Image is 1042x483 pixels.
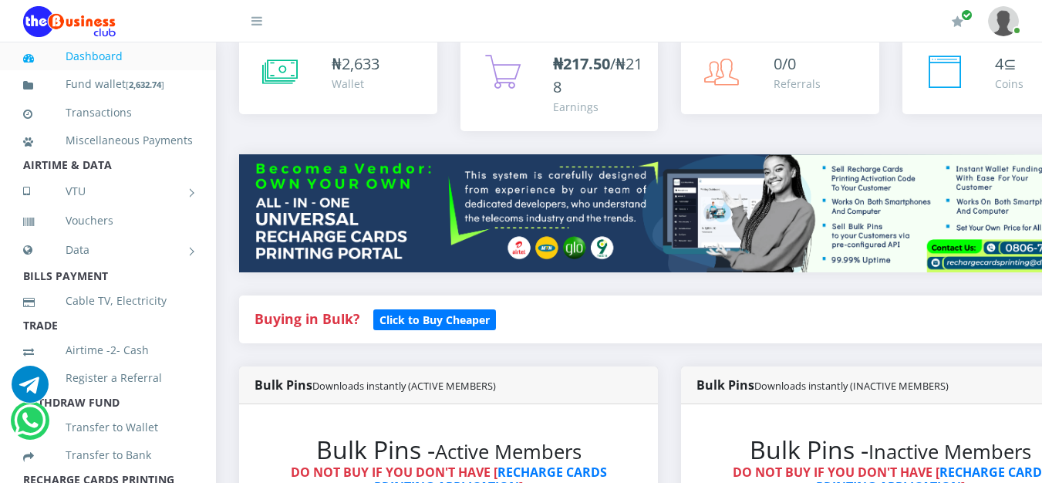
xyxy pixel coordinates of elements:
div: Coins [995,76,1023,92]
span: Renew/Upgrade Subscription [961,9,973,21]
a: ₦2,633 Wallet [239,37,437,114]
strong: Buying in Bulk? [255,309,359,328]
strong: Bulk Pins [255,377,496,393]
small: Inactive Members [868,438,1031,465]
a: Transactions [23,95,193,130]
b: Click to Buy Cheaper [379,312,490,327]
small: Downloads instantly (INACTIVE MEMBERS) [754,379,949,393]
b: 2,632.74 [129,79,161,90]
a: Airtime -2- Cash [23,333,193,368]
a: Miscellaneous Payments [23,123,193,158]
small: Active Members [435,438,582,465]
img: User [988,6,1019,36]
div: Referrals [774,76,821,92]
div: Earnings [553,99,643,115]
a: ₦217.50/₦218 Earnings [460,37,659,131]
span: 0/0 [774,53,796,74]
strong: Bulk Pins [696,377,949,393]
a: Transfer to Bank [23,437,193,473]
a: Fund wallet[2,632.74] [23,66,193,103]
a: Register a Referral [23,360,193,396]
a: Cable TV, Electricity [23,283,193,319]
div: ₦ [332,52,379,76]
a: 0/0 Referrals [681,37,879,114]
h2: Bulk Pins - [270,435,627,464]
div: Wallet [332,76,379,92]
a: Click to Buy Cheaper [373,309,496,328]
span: 4 [995,53,1003,74]
span: /₦218 [553,53,642,97]
a: VTU [23,172,193,211]
small: Downloads instantly (ACTIVE MEMBERS) [312,379,496,393]
small: [ ] [126,79,164,90]
div: ⊆ [995,52,1023,76]
a: Vouchers [23,203,193,238]
i: Renew/Upgrade Subscription [952,15,963,28]
a: Chat for support [12,377,49,403]
a: Dashboard [23,39,193,74]
a: Data [23,231,193,269]
img: Logo [23,6,116,37]
a: Transfer to Wallet [23,410,193,445]
b: ₦217.50 [553,53,610,74]
a: Chat for support [14,414,46,439]
span: 2,633 [342,53,379,74]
